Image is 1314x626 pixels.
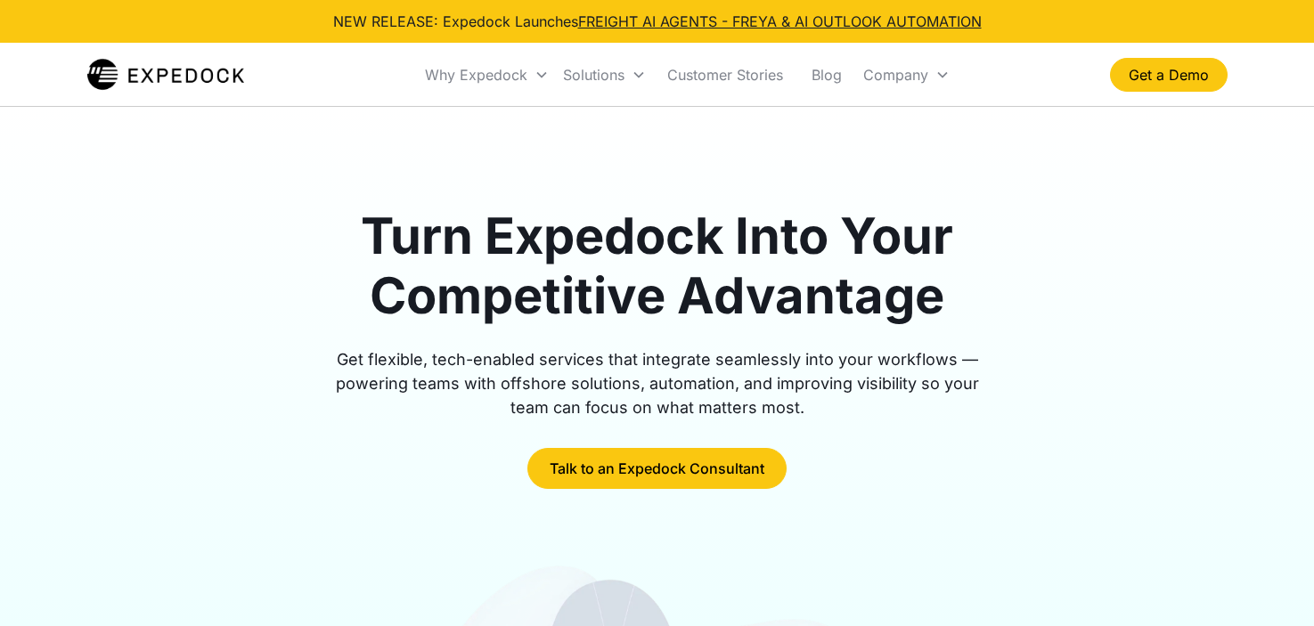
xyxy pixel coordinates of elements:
div: Why Expedock [425,66,527,84]
div: Company [863,66,928,84]
h1: Turn Expedock Into Your Competitive Advantage [315,207,1000,326]
div: Solutions [556,45,653,105]
div: Get flexible, tech-enabled services that integrate seamlessly into your workflows — powering team... [315,347,1000,419]
a: Blog [797,45,856,105]
a: Talk to an Expedock Consultant [527,448,787,489]
a: Customer Stories [653,45,797,105]
a: home [87,57,245,93]
div: Company [856,45,957,105]
a: FREIGHT AI AGENTS - FREYA & AI OUTLOOK AUTOMATION [578,12,982,30]
div: NEW RELEASE: Expedock Launches [333,11,982,32]
a: Get a Demo [1110,58,1228,92]
div: Why Expedock [418,45,556,105]
img: Expedock Logo [87,57,245,93]
div: Solutions [563,66,624,84]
